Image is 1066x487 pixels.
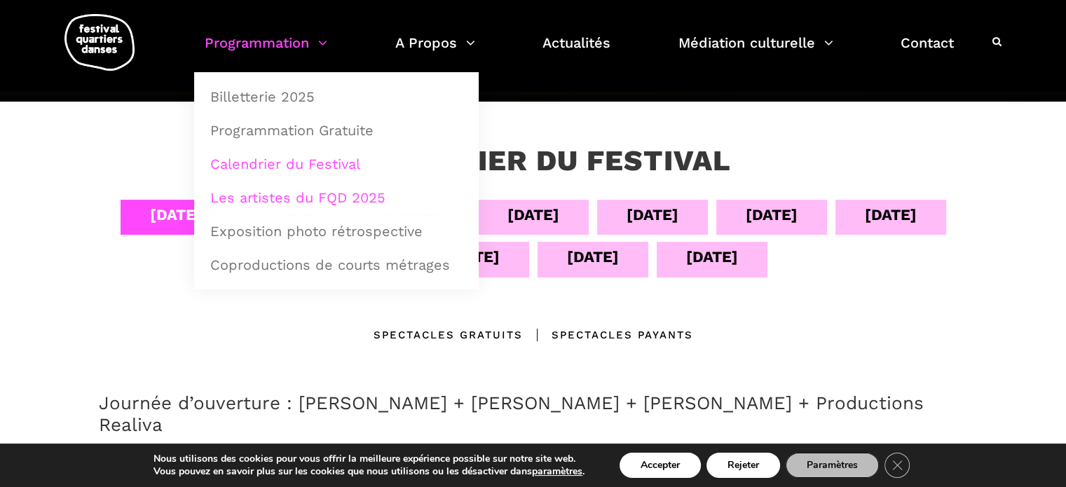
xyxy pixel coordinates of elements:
[202,114,471,146] a: Programmation Gratuite
[202,81,471,113] a: Billetterie 2025
[395,31,475,72] a: A Propos
[686,245,738,269] div: [DATE]
[532,465,582,478] button: paramètres
[99,392,924,435] a: Journée d’ouverture : [PERSON_NAME] + [PERSON_NAME] + [PERSON_NAME] + Productions Realiva
[153,465,585,478] p: Vous pouvez en savoir plus sur les cookies que nous utilisons ou les désactiver dans .
[336,144,731,179] h3: Calendrier du festival
[746,203,798,227] div: [DATE]
[202,148,471,180] a: Calendrier du Festival
[202,181,471,214] a: Les artistes du FQD 2025
[542,31,610,72] a: Actualités
[64,14,135,71] img: logo-fqd-med
[202,215,471,247] a: Exposition photo rétrospective
[865,203,917,227] div: [DATE]
[507,203,559,227] div: [DATE]
[706,453,780,478] button: Rejeter
[202,249,471,281] a: Coproductions de courts métrages
[884,453,910,478] button: Close GDPR Cookie Banner
[523,327,693,343] div: Spectacles Payants
[374,327,523,343] div: Spectacles gratuits
[150,203,202,227] div: [DATE]
[620,453,701,478] button: Accepter
[678,31,833,72] a: Médiation culturelle
[567,245,619,269] div: [DATE]
[627,203,678,227] div: [DATE]
[786,453,879,478] button: Paramètres
[153,453,585,465] p: Nous utilisons des cookies pour vous offrir la meilleure expérience possible sur notre site web.
[901,31,954,72] a: Contact
[205,31,327,72] a: Programmation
